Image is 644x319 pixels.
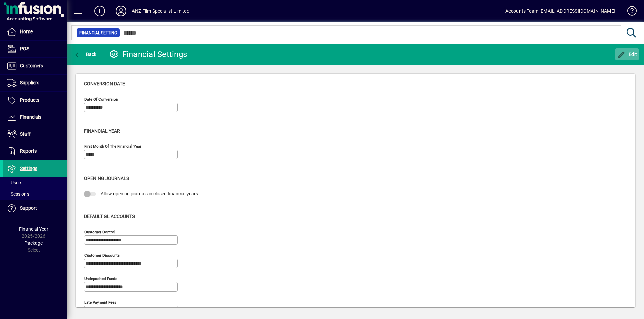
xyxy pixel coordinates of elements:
div: ANZ Film Specialist Limited [132,6,190,16]
mat-label: Late Payment Fees [84,300,116,304]
span: Financials [20,114,41,120]
span: Customers [20,63,43,68]
span: Financial Year [19,226,48,232]
mat-label: Undeposited Funds [84,276,117,281]
mat-label: Customer Control [84,229,115,234]
a: Sessions [3,188,67,200]
a: Support [3,200,67,217]
div: Accounts Team [EMAIL_ADDRESS][DOMAIN_NAME] [505,6,615,16]
span: Suppliers [20,80,39,85]
span: Users [7,180,22,185]
a: Reports [3,143,67,160]
mat-label: First month of the financial year [84,144,141,149]
mat-label: Date of Conversion [84,97,118,102]
span: Reports [20,148,37,154]
a: Products [3,92,67,109]
mat-label: Customer Discounts [84,253,120,257]
span: Package [24,240,43,246]
a: Knowledge Base [622,1,636,23]
button: Add [89,5,110,17]
span: Allow opening journals in closed financial years [101,191,198,196]
a: POS [3,41,67,57]
span: Settings [20,166,37,171]
div: Financial Settings [109,49,187,60]
span: Financial Setting [79,29,117,36]
a: Customers [3,58,67,74]
span: Back [74,52,97,57]
span: Edit [617,52,637,57]
span: Home [20,29,33,34]
a: Financials [3,109,67,126]
button: Edit [615,48,639,60]
span: Financial year [84,128,120,134]
a: Staff [3,126,67,143]
span: Products [20,97,39,103]
button: Profile [110,5,132,17]
button: Back [72,48,98,60]
span: Conversion date [84,81,125,86]
span: Default GL accounts [84,214,135,219]
span: Support [20,205,37,211]
a: Home [3,23,67,40]
a: Suppliers [3,75,67,91]
span: Sessions [7,191,29,197]
span: Opening Journals [84,176,129,181]
a: Users [3,177,67,188]
span: POS [20,46,29,51]
app-page-header-button: Back [67,48,104,60]
span: Staff [20,131,31,137]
